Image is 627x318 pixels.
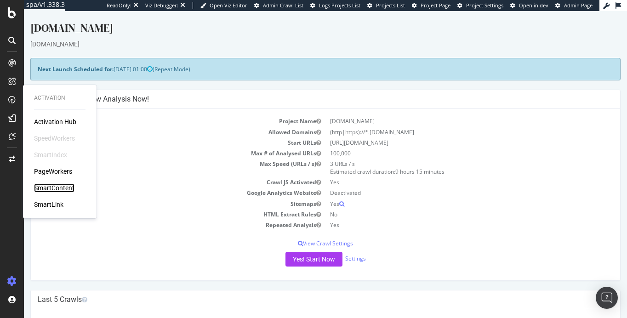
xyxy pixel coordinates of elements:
[34,117,76,126] a: Activation Hub
[34,134,75,143] div: SpeedWorkers
[302,105,589,115] td: [DOMAIN_NAME]
[107,2,131,9] div: ReadOnly:
[14,228,589,236] p: View Crawl Settings
[412,2,450,9] a: Project Page
[14,148,302,166] td: Max Speed (URLs / s)
[14,116,302,126] td: Allowed Domains
[555,2,593,9] a: Admin Page
[14,176,302,187] td: Google Analytics Website
[302,176,589,187] td: Deactivated
[14,198,302,209] td: HTML Extract Rules
[302,187,589,198] td: Yes
[302,209,589,219] td: Yes
[510,2,548,9] a: Open in dev
[302,116,589,126] td: (http|https)://*.[DOMAIN_NAME]
[310,2,360,9] a: Logs Projects List
[302,126,589,137] td: [URL][DOMAIN_NAME]
[6,9,597,28] div: [DOMAIN_NAME]
[519,2,548,9] span: Open in dev
[421,2,450,9] span: Project Page
[200,2,247,9] a: Open Viz Editor
[14,54,90,62] strong: Next Launch Scheduled for:
[34,200,63,209] a: SmartLink
[457,2,503,9] a: Project Settings
[210,2,247,9] span: Open Viz Editor
[564,2,593,9] span: Admin Page
[302,137,589,148] td: 100,000
[14,209,302,219] td: Repeated Analysis
[302,166,589,176] td: Yes
[376,2,405,9] span: Projects List
[367,2,405,9] a: Projects List
[321,244,342,251] a: Settings
[371,157,421,165] span: 9 hours 15 minutes
[90,54,129,62] span: [DATE] 01:00
[14,187,302,198] td: Sitemaps
[14,137,302,148] td: Max # of Analysed URLs
[263,2,303,9] span: Admin Crawl List
[34,150,67,159] div: SmartIndex
[262,241,319,256] button: Yes! Start Now
[34,94,85,102] div: Activation
[6,28,597,38] div: [DOMAIN_NAME]
[34,167,72,176] a: PageWorkers
[254,2,303,9] a: Admin Crawl List
[596,287,618,309] div: Open Intercom Messenger
[302,198,589,209] td: No
[34,183,74,193] a: SmartContent
[466,2,503,9] span: Project Settings
[14,126,302,137] td: Start URLs
[14,166,302,176] td: Crawl JS Activated
[14,284,589,293] h4: Last 5 Crawls
[145,2,178,9] div: Viz Debugger:
[6,47,597,69] div: (Repeat Mode)
[14,105,302,115] td: Project Name
[319,2,360,9] span: Logs Projects List
[302,148,589,166] td: 3 URLs / s Estimated crawl duration:
[14,84,589,93] h4: Configure your New Analysis Now!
